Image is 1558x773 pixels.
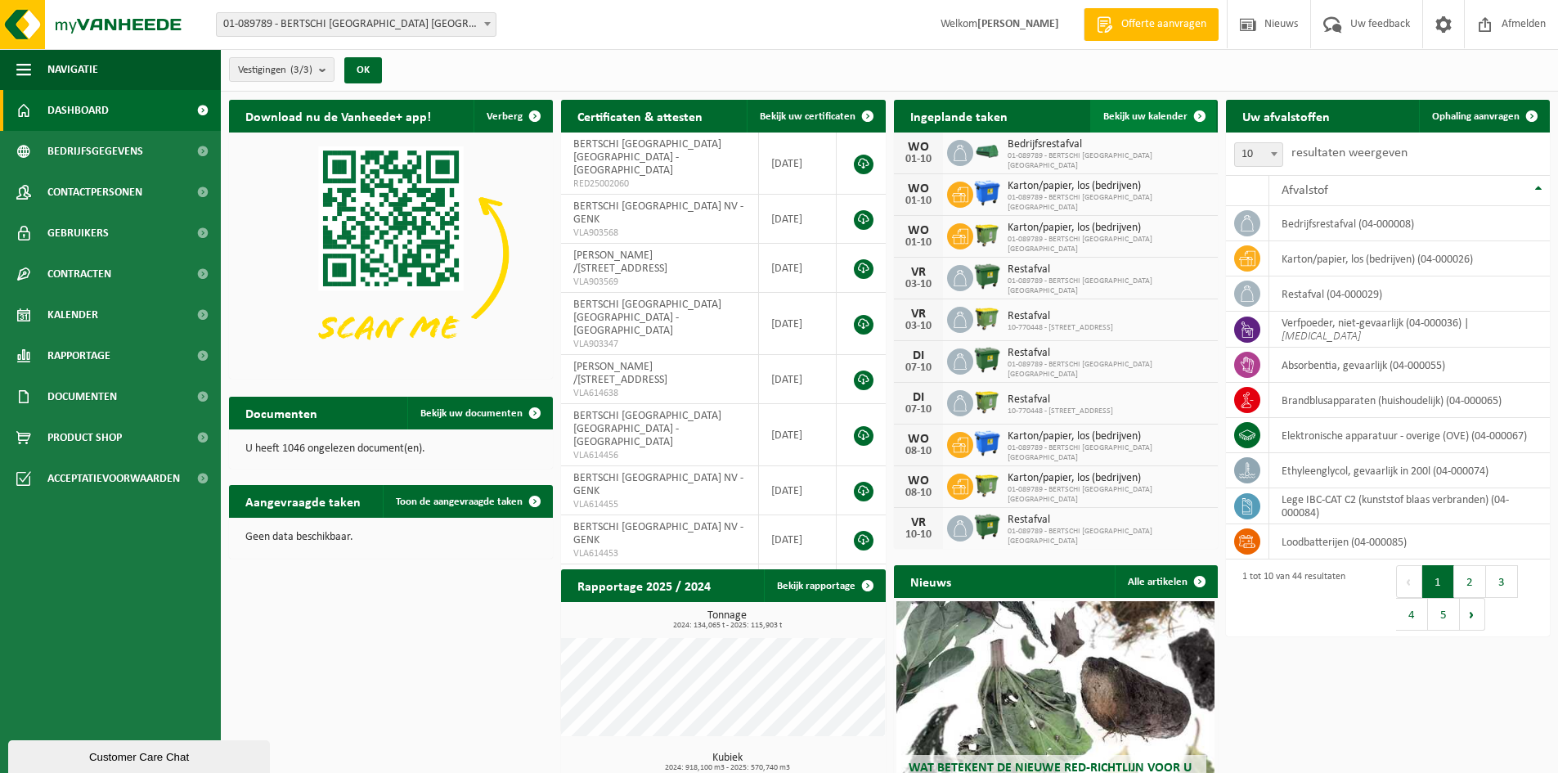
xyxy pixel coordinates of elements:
[1008,263,1210,276] span: Restafval
[1008,393,1113,407] span: Restafval
[759,244,837,293] td: [DATE]
[759,293,837,355] td: [DATE]
[290,65,312,75] count: (3/3)
[1008,193,1210,213] span: 01-089789 - BERTSCHI [GEOGRAPHIC_DATA] [GEOGRAPHIC_DATA]
[217,13,496,36] span: 01-089789 - BERTSCHI BELGIUM NV - ANTWERPEN
[1432,111,1520,122] span: Ophaling aanvragen
[569,753,885,772] h3: Kubiek
[973,388,1001,416] img: WB-1100-HPE-GN-50
[245,532,537,543] p: Geen data beschikbaar.
[973,263,1001,290] img: WB-1100-HPE-GN-01
[902,224,935,237] div: WO
[573,200,743,226] span: BERTSCHI [GEOGRAPHIC_DATA] NV - GENK
[407,397,551,429] a: Bekijk uw documenten
[229,485,377,517] h2: Aangevraagde taken
[902,141,935,154] div: WO
[561,569,727,601] h2: Rapportage 2025 / 2024
[902,154,935,165] div: 01-10
[1234,564,1345,632] div: 1 tot 10 van 44 resultaten
[383,485,551,518] a: Toon de aangevraagde taken
[1269,348,1550,383] td: absorbentia, gevaarlijk (04-000055)
[902,433,935,446] div: WO
[902,362,935,374] div: 07-10
[764,569,884,602] a: Bekijk rapportage
[902,404,935,416] div: 07-10
[396,497,523,507] span: Toon de aangevraagde taken
[1008,151,1210,171] span: 01-089789 - BERTSCHI [GEOGRAPHIC_DATA] [GEOGRAPHIC_DATA]
[229,57,334,82] button: Vestigingen(3/3)
[344,57,382,83] button: OK
[573,178,746,191] span: RED25002060
[1234,142,1283,167] span: 10
[759,404,837,466] td: [DATE]
[47,254,111,294] span: Contracten
[573,472,743,497] span: BERTSCHI [GEOGRAPHIC_DATA] NV - GENK
[1008,485,1210,505] span: 01-089789 - BERTSCHI [GEOGRAPHIC_DATA] [GEOGRAPHIC_DATA]
[1008,276,1210,296] span: 01-089789 - BERTSCHI [GEOGRAPHIC_DATA] [GEOGRAPHIC_DATA]
[573,338,746,351] span: VLA903347
[1008,180,1210,193] span: Karton/papier, los (bedrijven)
[1269,206,1550,241] td: bedrijfsrestafval (04-000008)
[561,100,719,132] h2: Certificaten & attesten
[759,466,837,515] td: [DATE]
[1460,598,1485,631] button: Next
[8,737,273,773] iframe: chat widget
[47,376,117,417] span: Documenten
[573,299,721,337] span: BERTSCHI [GEOGRAPHIC_DATA] [GEOGRAPHIC_DATA] - [GEOGRAPHIC_DATA]
[1419,100,1548,133] a: Ophaling aanvragen
[759,133,837,195] td: [DATE]
[47,90,109,131] span: Dashboard
[902,266,935,279] div: VR
[569,610,885,630] h3: Tonnage
[759,355,837,404] td: [DATE]
[1008,235,1210,254] span: 01-089789 - BERTSCHI [GEOGRAPHIC_DATA] [GEOGRAPHIC_DATA]
[973,471,1001,499] img: WB-1100-HPE-GN-51
[1008,514,1210,527] span: Restafval
[1008,407,1113,416] span: 10-770448 - [STREET_ADDRESS]
[1269,241,1550,276] td: karton/papier, los (bedrijven) (04-000026)
[573,498,746,511] span: VLA614455
[1454,565,1486,598] button: 2
[1008,347,1210,360] span: Restafval
[229,100,447,132] h2: Download nu de Vanheede+ app!
[902,195,935,207] div: 01-10
[973,429,1001,457] img: WB-1100-HPE-BE-01
[47,131,143,172] span: Bedrijfsgegevens
[902,516,935,529] div: VR
[973,221,1001,249] img: WB-1100-HPE-GN-51
[1008,222,1210,235] span: Karton/papier, los (bedrijven)
[47,172,142,213] span: Contactpersonen
[474,100,551,133] button: Verberg
[238,58,312,83] span: Vestigingen
[47,49,98,90] span: Navigatie
[573,547,746,560] span: VLA614453
[902,529,935,541] div: 10-10
[1282,184,1328,197] span: Afvalstof
[1008,360,1210,380] span: 01-089789 - BERTSCHI [GEOGRAPHIC_DATA] [GEOGRAPHIC_DATA]
[1269,418,1550,453] td: elektronische apparatuur - overige (OVE) (04-000067)
[1486,565,1518,598] button: 3
[245,443,537,455] p: U heeft 1046 ongelezen document(en).
[229,397,334,429] h2: Documenten
[1396,598,1428,631] button: 4
[902,182,935,195] div: WO
[1269,488,1550,524] td: lege IBC-CAT C2 (kunststof blaas verbranden) (04-000084)
[1090,100,1216,133] a: Bekijk uw kalender
[1269,276,1550,312] td: restafval (04-000029)
[420,408,523,419] span: Bekijk uw documenten
[1269,453,1550,488] td: ethyleenglycol, gevaarlijk in 200l (04-000074)
[1235,143,1282,166] span: 10
[1008,310,1113,323] span: Restafval
[902,474,935,488] div: WO
[1008,472,1210,485] span: Karton/papier, los (bedrijven)
[573,449,746,462] span: VLA614456
[973,144,1001,159] img: HK-XK-22-GN-00
[569,764,885,772] span: 2024: 918,100 m3 - 2025: 570,740 m3
[902,391,935,404] div: DI
[977,18,1059,30] strong: [PERSON_NAME]
[1008,138,1210,151] span: Bedrijfsrestafval
[1117,16,1210,33] span: Offerte aanvragen
[973,346,1001,374] img: WB-1100-HPE-GN-01
[902,321,935,332] div: 03-10
[573,138,721,177] span: BERTSCHI [GEOGRAPHIC_DATA] [GEOGRAPHIC_DATA] - [GEOGRAPHIC_DATA]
